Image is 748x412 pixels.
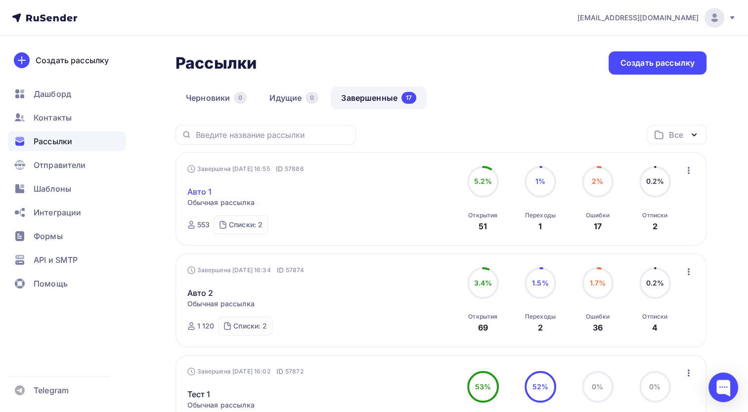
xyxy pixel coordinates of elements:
span: 1.5% [532,279,549,287]
div: 553 [197,220,210,230]
span: Обычная рассылка [187,299,255,309]
div: Отписки [642,313,667,321]
div: 1 [538,220,542,232]
span: Интеграции [34,206,81,218]
span: 57874 [286,265,304,275]
span: 1.7% [589,279,606,287]
button: Все [647,125,706,144]
div: 17 [401,92,416,104]
a: Рассылки [8,131,126,151]
span: Рассылки [34,135,72,147]
span: 57886 [285,164,304,174]
div: Завершена [DATE] 16:02 [187,367,304,376]
a: Завершенные17 [331,86,427,109]
span: Telegram [34,384,69,396]
span: Отправители [34,159,86,171]
a: [EMAIL_ADDRESS][DOMAIN_NAME] [577,8,736,28]
span: Дашборд [34,88,71,100]
span: API и SMTP [34,254,78,266]
div: Переходы [525,313,556,321]
span: 2% [592,177,603,185]
div: 0 [306,92,318,104]
span: 0.2% [646,177,664,185]
div: Ошибки [586,313,610,321]
div: Отписки [642,211,667,219]
h2: Рассылки [176,53,257,73]
span: [EMAIL_ADDRESS][DOMAIN_NAME] [577,13,699,23]
div: 69 [478,322,488,333]
span: 1% [535,177,545,185]
div: Создать рассылку [36,54,109,66]
span: Помощь [34,278,68,289]
div: Открытия [468,211,497,219]
span: 52% [532,382,548,391]
a: Дашборд [8,84,126,104]
span: 0% [592,382,603,391]
span: 3.4% [474,279,492,287]
a: Контакты [8,108,126,127]
a: Формы [8,226,126,246]
span: 5.2% [474,177,492,185]
span: Обычная рассылка [187,400,255,410]
span: ID [276,367,283,376]
input: Введите название рассылки [196,129,350,140]
span: 0% [649,382,660,391]
a: Черновики0 [176,86,257,109]
div: 0 [234,92,247,104]
div: 36 [593,322,603,333]
div: 2 [538,322,543,333]
span: Формы [34,230,63,242]
div: Завершена [DATE] 16:34 [187,265,304,275]
span: ID [277,265,284,275]
a: Тест 1 [187,388,211,400]
div: 1 120 [197,321,215,331]
span: Обычная рассылка [187,198,255,207]
div: 17 [594,220,602,232]
div: Открытия [468,313,497,321]
span: 53% [475,382,491,391]
div: Списки: 2 [233,321,267,331]
a: Шаблоны [8,179,126,199]
span: 0.2% [646,279,664,287]
div: Переходы [525,211,556,219]
div: 51 [479,220,487,232]
span: Контакты [34,112,72,124]
span: 57872 [285,367,304,376]
a: Авто 1 [187,186,212,198]
div: 4 [652,322,658,333]
span: ID [276,164,283,174]
div: Завершена [DATE] 16:55 [187,164,304,174]
div: Ошибки [586,211,610,219]
div: Списки: 2 [229,220,263,230]
a: Отправители [8,155,126,175]
div: Все [669,129,683,141]
div: Создать рассылку [620,57,695,69]
div: 2 [653,220,658,232]
a: Идущие0 [259,86,329,109]
span: Шаблоны [34,183,71,195]
a: Авто 2 [187,287,214,299]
